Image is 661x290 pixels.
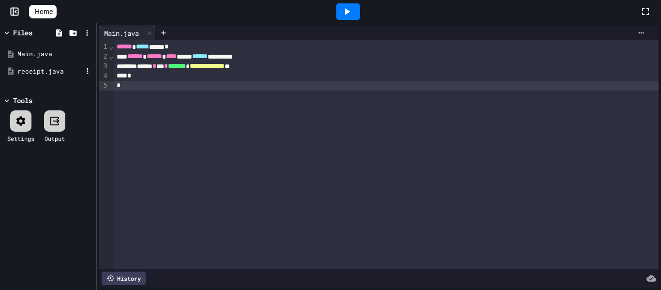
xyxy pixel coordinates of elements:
div: Tools [13,95,32,106]
div: Main.java [99,28,144,38]
div: 1 [99,42,109,52]
div: Settings [7,134,34,143]
div: 4 [99,71,109,81]
span: Fold line [109,43,114,50]
div: History [102,272,146,285]
a: Home [29,5,57,18]
div: receipt.java [17,67,82,76]
div: Main.java [99,26,156,40]
div: 2 [99,52,109,61]
span: Fold line [109,52,114,60]
div: Output [45,134,65,143]
div: Main.java [17,49,93,59]
span: Home [35,7,53,16]
div: 3 [99,61,109,71]
div: 5 [99,81,109,91]
div: Files [13,28,32,38]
